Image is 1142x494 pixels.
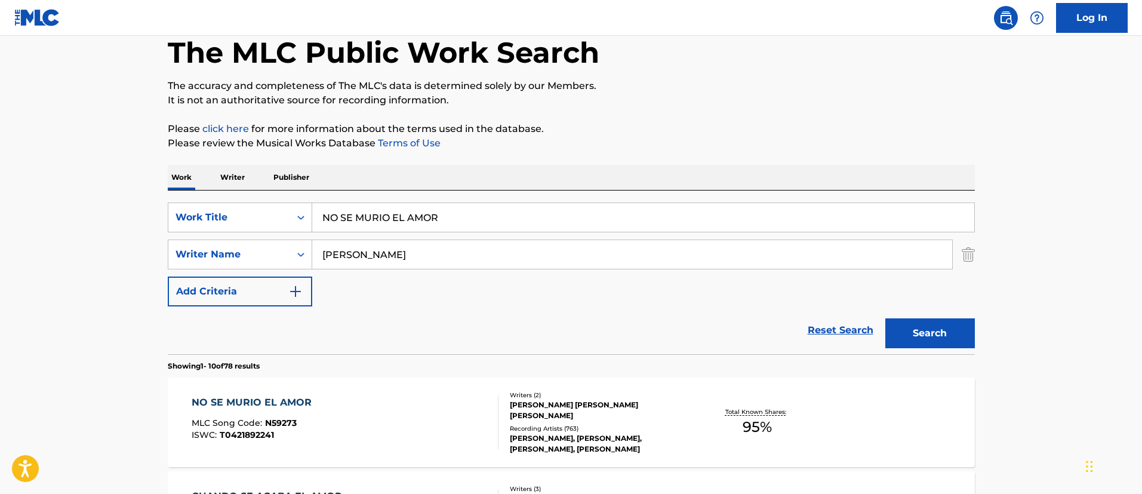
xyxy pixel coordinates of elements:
p: Writer [217,165,248,190]
h1: The MLC Public Work Search [168,35,599,70]
div: Help [1025,6,1049,30]
span: MLC Song Code : [192,418,265,428]
a: Terms of Use [375,137,441,149]
button: Search [885,318,975,348]
p: Total Known Shares: [725,407,789,416]
div: Recording Artists ( 763 ) [510,424,690,433]
form: Search Form [168,202,975,354]
div: Writers ( 3 ) [510,484,690,493]
p: Please review the Musical Works Database [168,136,975,151]
div: Work Title [176,210,283,225]
a: NO SE MURIO EL AMORMLC Song Code:N59273ISWC:T0421892241Writers (2)[PERSON_NAME] [PERSON_NAME] [PE... [168,378,975,467]
p: The accuracy and completeness of The MLC's data is determined solely by our Members. [168,79,975,93]
img: help [1030,11,1044,25]
p: Showing 1 - 10 of 78 results [168,361,260,372]
div: Writers ( 2 ) [510,391,690,400]
div: [PERSON_NAME] [PERSON_NAME] [PERSON_NAME] [510,400,690,421]
p: Work [168,165,195,190]
img: Delete Criterion [962,240,975,269]
div: Writer Name [176,247,283,262]
span: ISWC : [192,429,220,440]
div: NO SE MURIO EL AMOR [192,395,318,410]
span: 95 % [743,416,772,438]
div: Drag [1086,449,1093,484]
iframe: Chat Widget [1082,437,1142,494]
p: Please for more information about the terms used in the database. [168,122,975,136]
img: 9d2ae6d4665cec9f34b9.svg [288,284,303,299]
a: click here [202,123,249,134]
img: search [999,11,1013,25]
span: T0421892241 [220,429,274,440]
p: Publisher [270,165,313,190]
a: Public Search [994,6,1018,30]
p: It is not an authoritative source for recording information. [168,93,975,108]
button: Add Criteria [168,277,312,306]
a: Log In [1056,3,1128,33]
a: Reset Search [802,317,879,343]
div: [PERSON_NAME], [PERSON_NAME], [PERSON_NAME], [PERSON_NAME] [510,433,690,455]
span: N59273 [265,418,297,428]
img: MLC Logo [14,9,60,26]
